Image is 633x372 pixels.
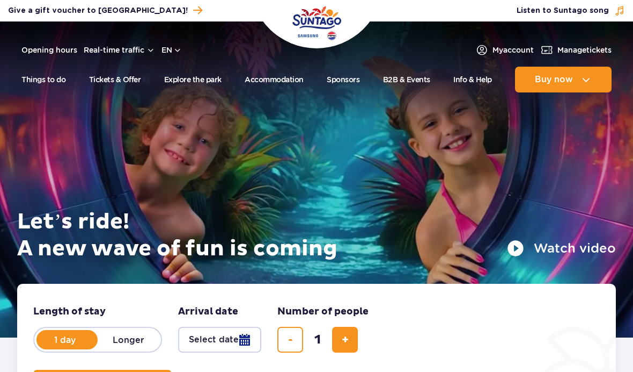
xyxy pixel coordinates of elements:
label: 1 day [34,328,95,351]
button: remove ticket [277,327,303,353]
a: Explore the park [164,67,222,92]
a: Give a gift voucher to [GEOGRAPHIC_DATA]! [8,3,202,18]
span: Give a gift voucher to [GEOGRAPHIC_DATA]! [8,5,188,16]
span: Listen to Suntago song [517,5,609,16]
a: Accommodation [245,67,304,92]
a: Sponsors [327,67,359,92]
button: Buy now [515,67,612,92]
span: My account [492,45,534,55]
a: Opening hours [21,45,77,55]
button: add ticket [332,327,358,353]
a: Tickets & Offer [89,67,141,92]
button: en [161,45,182,55]
button: Listen to Suntago song [517,5,625,16]
span: Length of stay [33,305,106,318]
span: Manage tickets [557,45,612,55]
a: Info & Help [453,67,492,92]
h1: Let’s ride! A new wave of fun is coming [17,209,616,262]
button: Watch video [507,240,616,257]
label: Longer [98,328,159,351]
span: Buy now [535,75,573,84]
span: Number of people [277,305,369,318]
button: Select date [178,327,261,353]
a: Things to do [21,67,65,92]
button: Real-time traffic [84,46,155,54]
span: Arrival date [178,305,238,318]
a: Myaccount [475,44,534,56]
input: number of tickets [305,327,330,353]
a: Managetickets [540,44,612,56]
a: B2B & Events [383,67,430,92]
